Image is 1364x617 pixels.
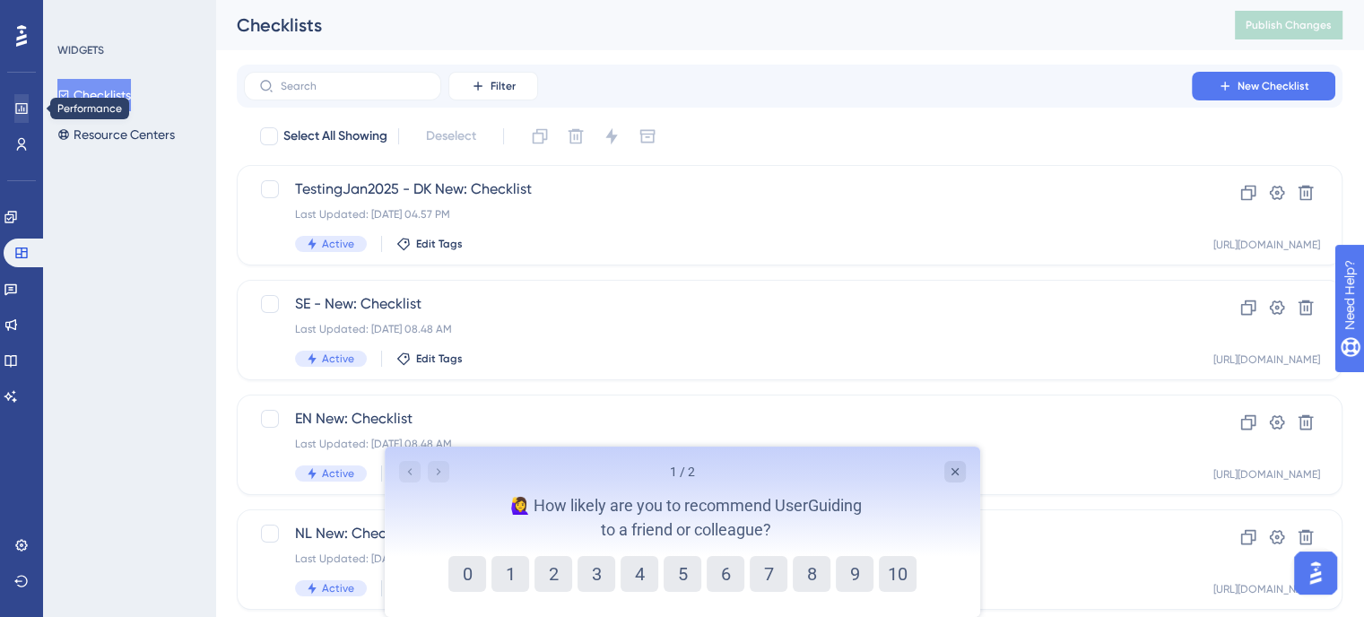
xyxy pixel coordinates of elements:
span: SE - New: Checklist [295,293,1141,315]
div: Last Updated: [DATE] 08.48 AM [295,322,1141,336]
span: Filter [491,79,516,93]
button: Filter [448,72,538,100]
iframe: UserGuiding AI Assistant Launcher [1289,546,1342,600]
button: Publish Changes [1235,11,1342,39]
span: TestingJan2025 - DK New: Checklist [295,178,1141,200]
input: Search [281,80,426,92]
div: [URL][DOMAIN_NAME] [1213,467,1320,482]
span: Publish Changes [1246,18,1332,32]
span: Edit Tags [416,352,463,366]
span: NL New: Checklist [295,523,1141,544]
button: Edit Tags [396,352,463,366]
div: Checklists [237,13,1190,38]
div: [URL][DOMAIN_NAME] [1213,238,1320,252]
span: Active [322,581,354,595]
span: Need Help? [42,4,112,26]
span: EN New: Checklist [295,408,1141,430]
button: Edit Tags [396,237,463,251]
span: Edit Tags [416,237,463,251]
div: [URL][DOMAIN_NAME] [1213,352,1320,367]
div: [URL][DOMAIN_NAME] [1213,582,1320,596]
span: Active [322,237,354,251]
button: Checklists [57,79,131,111]
div: Last Updated: [DATE] 04.57 PM [295,207,1141,222]
span: Active [322,466,354,481]
button: New Checklist [1192,72,1335,100]
span: Select All Showing [283,126,387,147]
button: Resource Centers [57,118,175,151]
div: WIDGETS [57,43,104,57]
div: Last Updated: [DATE] 08.48 AM [295,437,1141,451]
span: Active [322,352,354,366]
div: Last Updated: [DATE] 04.57 PM [295,552,1141,566]
span: Deselect [426,126,476,147]
iframe: UserGuiding Survey [385,447,980,617]
span: New Checklist [1238,79,1309,93]
button: Deselect [410,120,492,152]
